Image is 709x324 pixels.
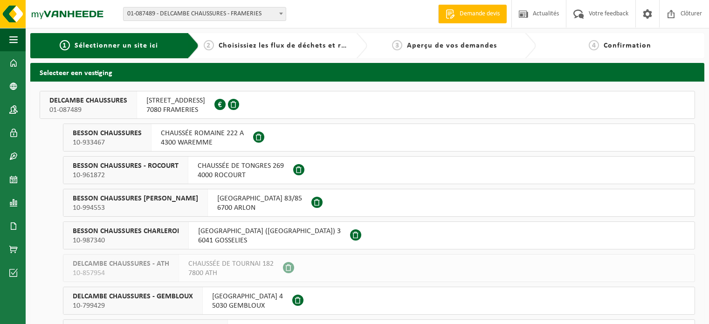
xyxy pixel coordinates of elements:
span: 10-799429 [73,301,193,310]
span: DELCAMBE CHAUSSURES - GEMBLOUX [73,292,193,301]
span: 10-961872 [73,171,179,180]
span: 10-933467 [73,138,142,147]
button: BESSON CHAUSSURES CHARLEROI 10-987340 [GEOGRAPHIC_DATA] ([GEOGRAPHIC_DATA]) 36041 GOSSELIES [63,221,695,249]
span: CHAUSSÉE DE TOURNAI 182 [188,259,274,269]
span: [GEOGRAPHIC_DATA] 4 [212,292,283,301]
span: Sélectionner un site ici [75,42,158,49]
span: BESSON CHAUSSURES CHARLEROI [73,227,179,236]
button: BESSON CHAUSSURES 10-933467 CHAUSSÉE ROMAINE 222 A4300 WAREMME [63,124,695,152]
span: Choisissiez les flux de déchets et récipients [219,42,374,49]
button: DELCAMBE CHAUSSURES 01-087489 [STREET_ADDRESS]7080 FRAMERIES [40,91,695,119]
span: 7800 ATH [188,269,274,278]
span: 7080 FRAMERIES [146,105,205,115]
h2: Selecteer een vestiging [30,63,704,81]
span: Demande devis [457,9,502,19]
span: 6700 ARLON [217,203,302,213]
span: BESSON CHAUSSURES [73,129,142,138]
span: [GEOGRAPHIC_DATA] ([GEOGRAPHIC_DATA]) 3 [198,227,341,236]
span: CHAUSSÉE DE TONGRES 269 [198,161,284,171]
span: 5030 GEMBLOUX [212,301,283,310]
span: 3 [392,40,402,50]
span: 01-087489 [49,105,127,115]
span: Aperçu de vos demandes [407,42,497,49]
span: Confirmation [604,42,651,49]
span: 10-987340 [73,236,179,245]
button: DELCAMBE CHAUSSURES - GEMBLOUX 10-799429 [GEOGRAPHIC_DATA] 45030 GEMBLOUX [63,287,695,315]
span: BESSON CHAUSSURES - ROCOURT [73,161,179,171]
span: 4300 WAREMME [161,138,244,147]
span: 4000 ROCOURT [198,171,284,180]
span: [STREET_ADDRESS] [146,96,205,105]
span: 01-087489 - DELCAMBE CHAUSSURES - FRAMERIES [124,7,286,21]
button: BESSON CHAUSSURES - ROCOURT 10-961872 CHAUSSÉE DE TONGRES 2694000 ROCOURT [63,156,695,184]
span: BESSON CHAUSSURES [PERSON_NAME] [73,194,198,203]
a: Demande devis [438,5,507,23]
span: 10-994553 [73,203,198,213]
span: 4 [589,40,599,50]
span: [GEOGRAPHIC_DATA] 83/85 [217,194,302,203]
span: 10-857954 [73,269,169,278]
button: BESSON CHAUSSURES [PERSON_NAME] 10-994553 [GEOGRAPHIC_DATA] 83/856700 ARLON [63,189,695,217]
span: DELCAMBE CHAUSSURES - ATH [73,259,169,269]
span: CHAUSSÉE ROMAINE 222 A [161,129,244,138]
span: DELCAMBE CHAUSSURES [49,96,127,105]
span: 2 [204,40,214,50]
span: 6041 GOSSELIES [198,236,341,245]
span: 01-087489 - DELCAMBE CHAUSSURES - FRAMERIES [123,7,286,21]
span: 1 [60,40,70,50]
